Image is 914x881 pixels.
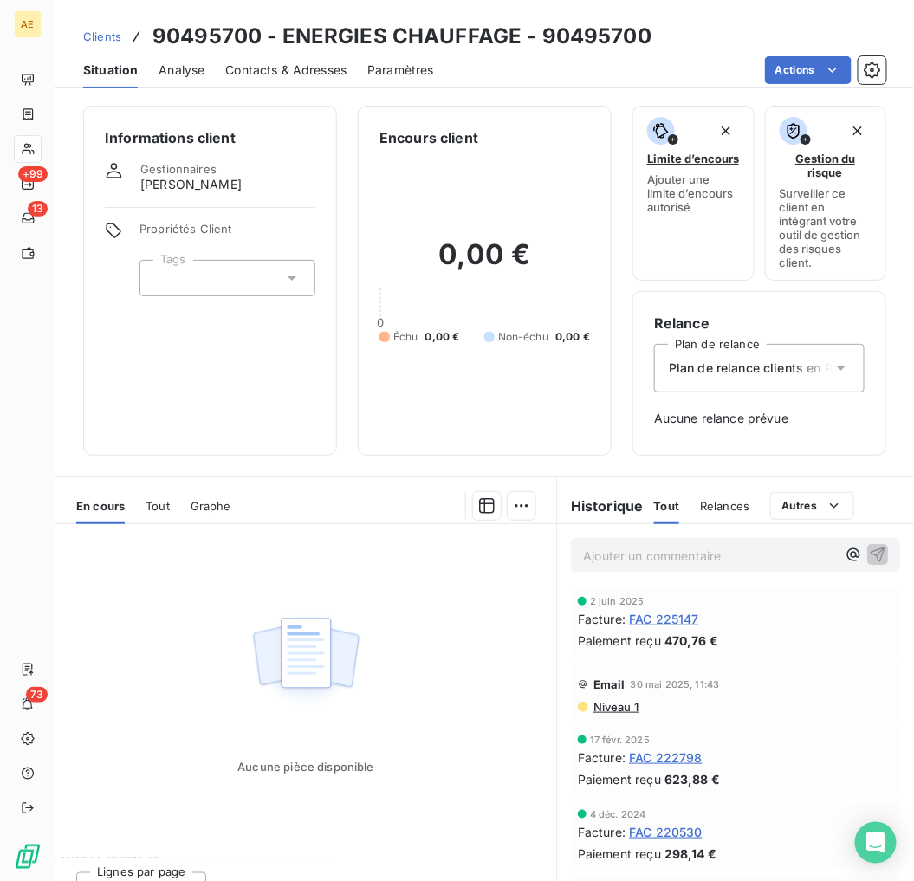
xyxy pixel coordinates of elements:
[590,596,645,606] span: 2 juin 2025
[425,329,460,345] span: 0,00 €
[146,499,170,513] span: Tout
[578,770,661,788] span: Paiement reçu
[629,610,699,628] span: FAC 225147
[593,677,626,691] span: Email
[191,499,231,513] span: Graphe
[83,28,121,45] a: Clients
[367,62,434,79] span: Paramètres
[154,270,168,286] input: Ajouter une valeur
[28,201,48,217] span: 13
[393,329,418,345] span: Échu
[83,29,121,43] span: Clients
[664,770,720,788] span: 623,88 €
[629,748,703,767] span: FAC 222798
[140,176,242,193] span: [PERSON_NAME]
[629,823,703,841] span: FAC 220530
[647,152,739,165] span: Limite d’encours
[250,608,361,716] img: Empty state
[83,62,138,79] span: Situation
[669,360,865,377] span: Plan de relance clients en Picsou
[139,222,315,246] span: Propriétés Client
[654,499,680,513] span: Tout
[379,237,590,289] h2: 0,00 €
[578,610,626,628] span: Facture :
[578,748,626,767] span: Facture :
[498,329,548,345] span: Non-échu
[765,56,852,84] button: Actions
[590,735,650,745] span: 17 févr. 2025
[26,687,48,703] span: 73
[377,315,384,329] span: 0
[664,632,718,650] span: 470,76 €
[590,809,646,819] span: 4 déc. 2024
[105,127,315,148] h6: Informations client
[225,62,347,79] span: Contacts & Adresses
[14,843,42,871] img: Logo LeanPay
[632,106,755,281] button: Limite d’encoursAjouter une limite d’encours autorisé
[855,822,897,864] div: Open Intercom Messenger
[700,499,749,513] span: Relances
[664,845,716,863] span: 298,14 €
[18,166,48,182] span: +99
[770,492,854,520] button: Autres
[780,186,872,269] span: Surveiller ce client en intégrant votre outil de gestion des risques client.
[647,172,740,214] span: Ajouter une limite d’encours autorisé
[578,823,626,841] span: Facture :
[14,10,42,38] div: AE
[592,700,639,714] span: Niveau 1
[237,760,373,774] span: Aucune pièce disponible
[557,496,644,516] h6: Historique
[555,329,590,345] span: 0,00 €
[765,106,887,281] button: Gestion du risqueSurveiller ce client en intégrant votre outil de gestion des risques client.
[654,313,865,334] h6: Relance
[780,152,872,179] span: Gestion du risque
[76,499,125,513] span: En cours
[159,62,204,79] span: Analyse
[578,632,661,650] span: Paiement reçu
[140,162,217,176] span: Gestionnaires
[578,845,661,863] span: Paiement reçu
[379,127,478,148] h6: Encours client
[631,679,720,690] span: 30 mai 2025, 11:43
[152,21,651,52] h3: 90495700 - ENERGIES CHAUFFAGE - 90495700
[654,410,865,427] span: Aucune relance prévue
